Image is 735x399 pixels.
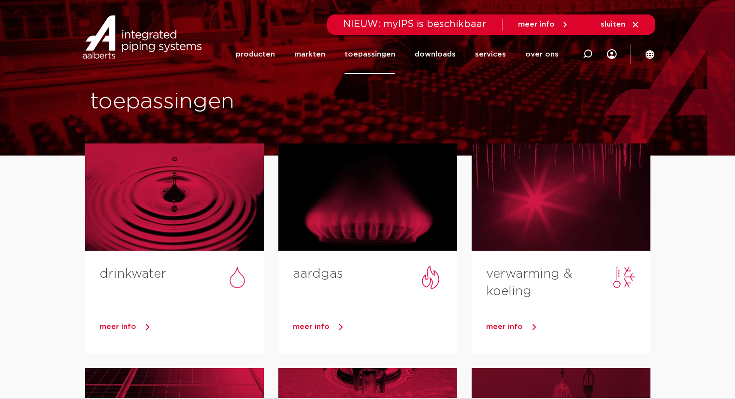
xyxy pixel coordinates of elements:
[518,21,555,28] span: meer info
[601,20,640,29] a: sluiten
[100,323,136,330] span: meer info
[345,35,395,74] a: toepassingen
[293,323,330,330] span: meer info
[486,323,523,330] span: meer info
[415,35,456,74] a: downloads
[343,19,487,29] span: NIEUW: myIPS is beschikbaar
[90,86,363,117] h1: toepassingen
[475,35,506,74] a: services
[607,35,617,74] div: my IPS
[100,320,264,334] a: meer info
[518,20,569,29] a: meer info
[601,21,625,28] span: sluiten
[486,268,573,298] a: verwarming & koeling
[525,35,559,74] a: over ons
[236,35,559,74] nav: Menu
[486,320,650,334] a: meer info
[293,320,457,334] a: meer info
[294,35,325,74] a: markten
[293,268,343,280] a: aardgas
[236,35,275,74] a: producten
[100,268,166,280] a: drinkwater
